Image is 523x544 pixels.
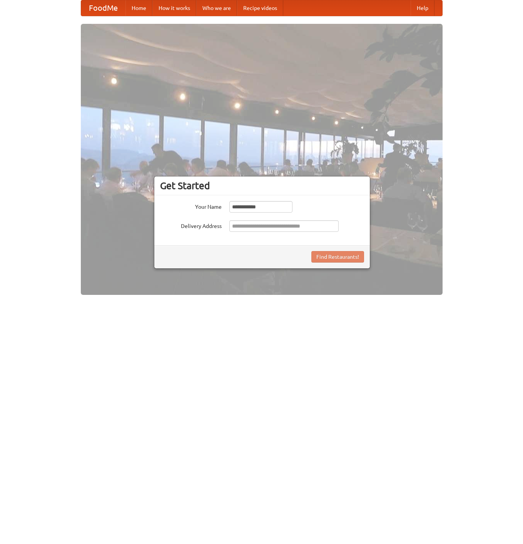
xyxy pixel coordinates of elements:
[160,180,364,191] h3: Get Started
[160,220,222,230] label: Delivery Address
[81,0,125,16] a: FoodMe
[125,0,152,16] a: Home
[411,0,434,16] a: Help
[311,251,364,263] button: Find Restaurants!
[237,0,283,16] a: Recipe videos
[196,0,237,16] a: Who we are
[152,0,196,16] a: How it works
[160,201,222,211] label: Your Name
